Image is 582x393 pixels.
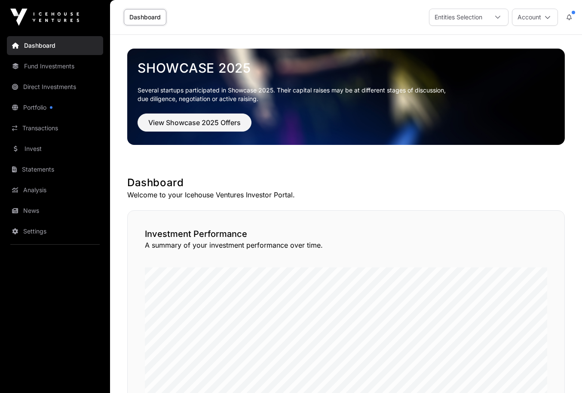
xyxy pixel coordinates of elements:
[7,119,103,138] a: Transactions
[7,201,103,220] a: News
[145,240,547,250] p: A summary of your investment performance over time.
[138,122,251,131] a: View Showcase 2025 Offers
[429,9,487,25] div: Entities Selection
[7,77,103,96] a: Direct Investments
[7,160,103,179] a: Statements
[7,36,103,55] a: Dashboard
[138,114,251,132] button: View Showcase 2025 Offers
[10,9,79,26] img: Icehouse Ventures Logo
[7,98,103,117] a: Portfolio
[7,181,103,200] a: Analysis
[124,9,166,25] a: Dashboard
[148,117,241,128] span: View Showcase 2025 Offers
[7,139,103,158] a: Invest
[145,228,547,240] h2: Investment Performance
[138,86,554,103] p: Several startups participated in Showcase 2025. Their capital raises may be at different stages o...
[512,9,558,26] button: Account
[127,176,565,190] h1: Dashboard
[7,57,103,76] a: Fund Investments
[127,49,565,145] img: Showcase 2025
[138,60,554,76] a: Showcase 2025
[7,222,103,241] a: Settings
[127,190,565,200] p: Welcome to your Icehouse Ventures Investor Portal.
